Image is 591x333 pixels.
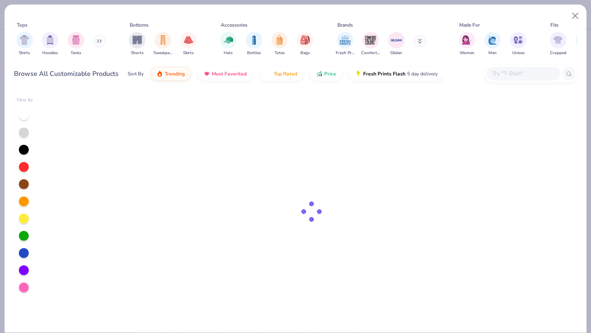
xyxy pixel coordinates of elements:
[407,69,438,79] span: 5 day delivery
[153,32,172,56] button: filter button
[259,67,303,81] button: Top Rated
[550,50,566,56] span: Cropped
[130,21,149,29] div: Bottoms
[180,32,197,56] div: filter for Skirts
[68,32,84,56] button: filter button
[355,71,362,77] img: flash.gif
[247,50,261,56] span: Bottles
[266,71,272,77] img: TopRated.gif
[388,32,405,56] button: filter button
[300,35,309,45] img: Bags Image
[390,34,403,46] img: Gildan Image
[553,35,563,45] img: Cropped Image
[459,32,475,56] button: filter button
[246,32,262,56] div: filter for Bottles
[513,35,523,45] img: Unisex Image
[336,32,355,56] button: filter button
[19,50,30,56] span: Shirts
[460,50,474,56] span: Women
[297,32,314,56] button: filter button
[336,50,355,56] span: Fresh Prints
[42,50,58,56] span: Hoodies
[364,34,377,46] img: Comfort Colors Image
[363,71,405,77] span: Fresh Prints Flash
[129,32,145,56] div: filter for Shorts
[388,32,405,56] div: filter for Gildan
[297,32,314,56] div: filter for Bags
[250,35,259,45] img: Bottles Image
[20,35,29,45] img: Shirts Image
[42,32,58,56] div: filter for Hoodies
[300,50,310,56] span: Bags
[568,8,583,24] button: Close
[246,32,262,56] button: filter button
[271,32,288,56] div: filter for Totes
[462,35,472,45] img: Women Image
[153,32,172,56] div: filter for Sweatpants
[550,21,559,29] div: Fits
[68,32,84,56] div: filter for Tanks
[204,71,210,77] img: most_fav.gif
[131,50,144,56] span: Shorts
[459,21,480,29] div: Made For
[46,35,55,45] img: Hoodies Image
[156,71,163,77] img: trending.gif
[488,35,497,45] img: Men Image
[512,50,525,56] span: Unisex
[129,32,145,56] button: filter button
[484,32,501,56] button: filter button
[128,70,144,78] div: Sort By
[324,71,336,77] span: Price
[158,35,167,45] img: Sweatpants Image
[180,32,197,56] button: filter button
[275,50,285,56] span: Totes
[71,35,80,45] img: Tanks Image
[212,71,247,77] span: Most Favorited
[550,32,566,56] div: filter for Cropped
[165,71,185,77] span: Trending
[361,32,380,56] button: filter button
[361,32,380,56] div: filter for Comfort Colors
[133,35,142,45] img: Shorts Image
[488,50,497,56] span: Men
[42,32,58,56] button: filter button
[183,50,194,56] span: Skirts
[197,67,253,81] button: Most Favorited
[491,69,554,78] input: Try "T-Shirt"
[16,32,33,56] button: filter button
[349,67,444,81] button: Fresh Prints Flash5 day delivery
[17,21,27,29] div: Tops
[390,50,402,56] span: Gildan
[224,35,233,45] img: Hats Image
[224,50,233,56] span: Hats
[275,35,284,45] img: Totes Image
[16,32,33,56] div: filter for Shirts
[336,32,355,56] div: filter for Fresh Prints
[184,35,193,45] img: Skirts Image
[150,67,191,81] button: Trending
[220,32,236,56] button: filter button
[14,69,119,79] div: Browse All Customizable Products
[484,32,501,56] div: filter for Men
[510,32,527,56] button: filter button
[71,50,81,56] span: Tanks
[271,32,288,56] button: filter button
[550,32,566,56] button: filter button
[274,71,297,77] span: Top Rated
[220,32,236,56] div: filter for Hats
[310,67,342,81] button: Price
[17,97,33,103] div: Filter By
[337,21,353,29] div: Brands
[221,21,247,29] div: Accessories
[361,50,380,56] span: Comfort Colors
[510,32,527,56] div: filter for Unisex
[339,34,351,46] img: Fresh Prints Image
[153,50,172,56] span: Sweatpants
[459,32,475,56] div: filter for Women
